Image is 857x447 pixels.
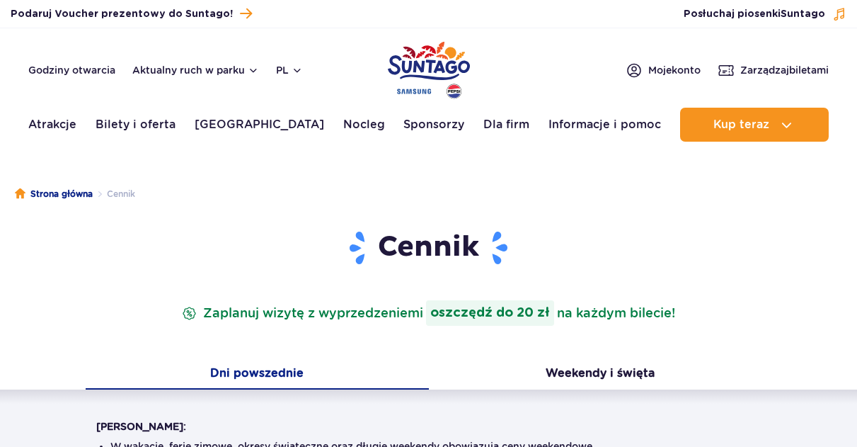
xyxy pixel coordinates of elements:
[680,108,829,142] button: Kup teraz
[483,108,529,142] a: Dla firm
[713,118,769,131] span: Kup teraz
[740,63,829,77] span: Zarządzaj biletami
[626,62,701,79] a: Mojekonto
[86,360,429,390] button: Dni powszednie
[11,7,233,21] span: Podaruj Voucher prezentowy do Suntago!
[96,421,186,432] strong: [PERSON_NAME]:
[28,63,115,77] a: Godziny otwarcia
[426,300,554,326] strong: oszczędź do 20 zł
[684,7,825,21] span: Posłuchaj piosenki
[648,63,701,77] span: Moje konto
[96,230,761,266] h1: Cennik
[403,108,464,142] a: Sponsorzy
[548,108,661,142] a: Informacje i pomoc
[684,7,846,21] button: Posłuchaj piosenkiSuntago
[195,108,324,142] a: [GEOGRAPHIC_DATA]
[179,300,678,326] p: Zaplanuj wizytę z wyprzedzeniem na każdym bilecie!
[132,64,259,76] button: Aktualny ruch w parku
[343,108,385,142] a: Nocleg
[96,108,176,142] a: Bilety i oferta
[718,62,829,79] a: Zarządzajbiletami
[388,35,470,101] a: Park of Poland
[781,9,825,19] span: Suntago
[276,63,303,77] button: pl
[429,360,772,390] button: Weekendy i święta
[15,187,93,201] a: Strona główna
[28,108,76,142] a: Atrakcje
[11,4,252,23] a: Podaruj Voucher prezentowy do Suntago!
[93,187,135,201] li: Cennik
